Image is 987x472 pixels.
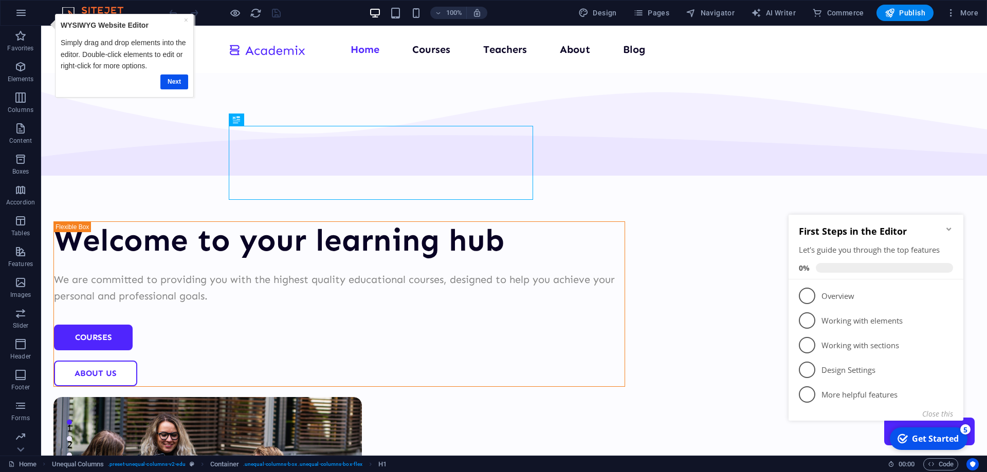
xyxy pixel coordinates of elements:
[574,5,621,21] button: Design
[249,7,262,19] button: reload
[633,8,669,18] span: Pages
[113,61,141,75] a: Next
[11,229,30,237] p: Tables
[37,111,160,122] p: Working with elements
[751,8,796,18] span: AI Writer
[942,5,982,21] button: More
[682,5,739,21] button: Navigator
[13,322,29,330] p: Slider
[138,204,169,214] button: Close this
[176,220,186,230] div: 5
[243,458,362,470] span: . unequal-columns-box .unequal-columns-box-flex
[574,5,621,21] div: Design (Ctrl+Alt+Y)
[885,8,925,18] span: Publish
[578,8,617,18] span: Design
[430,7,467,19] button: 100%
[4,128,179,153] li: Working with sections
[14,59,31,68] span: 0%
[137,1,141,12] div: Close tooltip
[59,7,136,19] img: Editor Logo
[52,458,387,470] nav: breadcrumb
[37,86,160,97] p: Overview
[8,458,36,470] a: Click to cancel selection. Double-click to open Pages
[747,5,800,21] button: AI Writer
[4,153,179,178] li: Design Settings
[928,458,954,470] span: Code
[923,458,958,470] button: Code
[11,383,30,391] p: Footer
[876,5,934,21] button: Publish
[14,40,169,51] div: Let's guide you through the top features
[37,185,160,196] p: More helpful features
[4,104,179,128] li: Working with elements
[12,167,29,176] p: Boxes
[13,23,141,58] p: Simply drag and drop elements into the editor. Double-click elements to edit or right-click for m...
[105,223,183,246] div: Get Started 5 items remaining, 0% complete
[7,44,33,52] p: Favorites
[160,21,169,29] div: Minimize checklist
[8,260,33,268] p: Features
[4,79,179,104] li: Overview
[4,178,179,202] li: More helpful features
[686,8,735,18] span: Navigator
[9,137,32,145] p: Content
[808,5,868,21] button: Commerce
[629,5,673,21] button: Pages
[10,352,31,361] p: Header
[899,458,915,470] span: 00 00
[127,229,174,240] div: Get Started
[378,458,387,470] span: Click to select. Double-click to edit
[137,2,141,10] a: ×
[229,7,241,19] button: Click here to leave preview mode and continue editing
[8,106,33,114] p: Columns
[210,458,239,470] span: Click to select. Double-click to edit
[946,8,978,18] span: More
[906,460,907,468] span: :
[108,458,186,470] span: . preset-unequal-columns-v2-edu
[14,21,169,33] h2: First Steps in the Editor
[37,160,160,171] p: Design Settings
[11,414,30,422] p: Forms
[10,291,31,299] p: Images
[446,7,462,19] h6: 100%
[37,136,160,146] p: Working with sections
[966,458,979,470] button: Usercentrics
[8,75,34,83] p: Elements
[812,8,864,18] span: Commerce
[888,458,915,470] h6: Session time
[190,461,194,467] i: This element is a customizable preset
[6,198,35,206] p: Accordion
[472,8,482,17] i: On resize automatically adjust zoom level to fit chosen device.
[52,458,104,470] span: Click to select. Double-click to edit
[13,7,101,15] strong: WYSIWYG Website Editor
[250,7,262,19] i: Reload page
